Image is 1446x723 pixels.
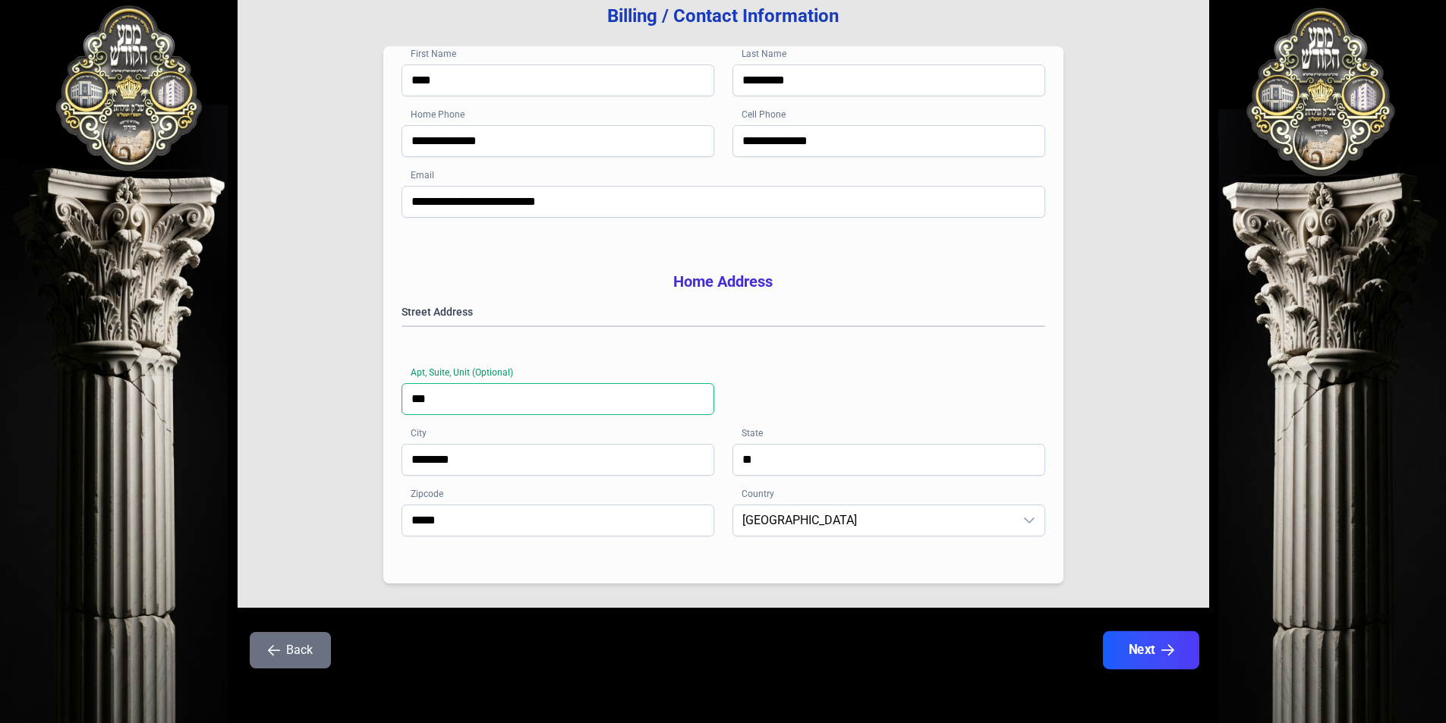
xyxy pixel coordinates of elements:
h3: Home Address [402,271,1045,292]
span: United States [733,505,1014,536]
label: Street Address [402,304,1045,319]
div: dropdown trigger [1014,505,1044,536]
h3: Billing / Contact Information [262,4,1185,28]
button: Back [250,632,331,668]
button: Next [1102,631,1199,669]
